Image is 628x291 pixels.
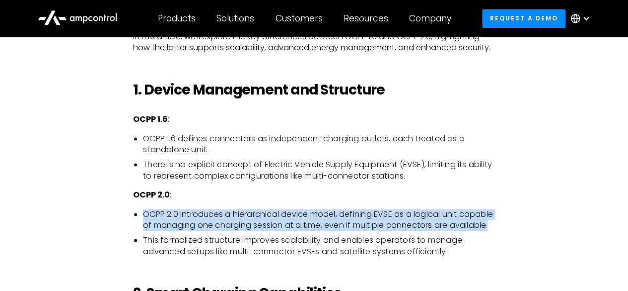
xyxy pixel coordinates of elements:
[133,80,385,99] strong: 1. Device Management and Structure
[133,31,495,54] p: In this article, we’ll explore the key differences between OCPP 1.6 and OCPP 2.0, highlighting ho...
[409,13,451,24] div: Company
[133,113,168,125] strong: OCPP 1.6
[344,13,388,24] div: Resources
[216,13,254,24] div: Solutions
[133,190,495,200] p: :
[276,13,323,24] div: Customers
[158,13,196,24] div: Products
[133,114,495,125] p: :
[133,189,170,200] strong: OCPP 2.0
[143,159,495,182] li: There is no explicit concept of Electric Vehicle Supply Equipment (EVSE), limiting its ability to...
[143,133,495,156] li: OCPP 1.6 defines connectors as independent charging outlets, each treated as a standalone unit.
[143,209,495,231] li: OCPP 2.0 introduces a hierarchical device model, defining EVSE as a logical unit capable of manag...
[482,9,565,27] a: Request a demo
[143,235,495,257] li: This formalized structure improves scalability and enables operators to manage advanced setups li...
